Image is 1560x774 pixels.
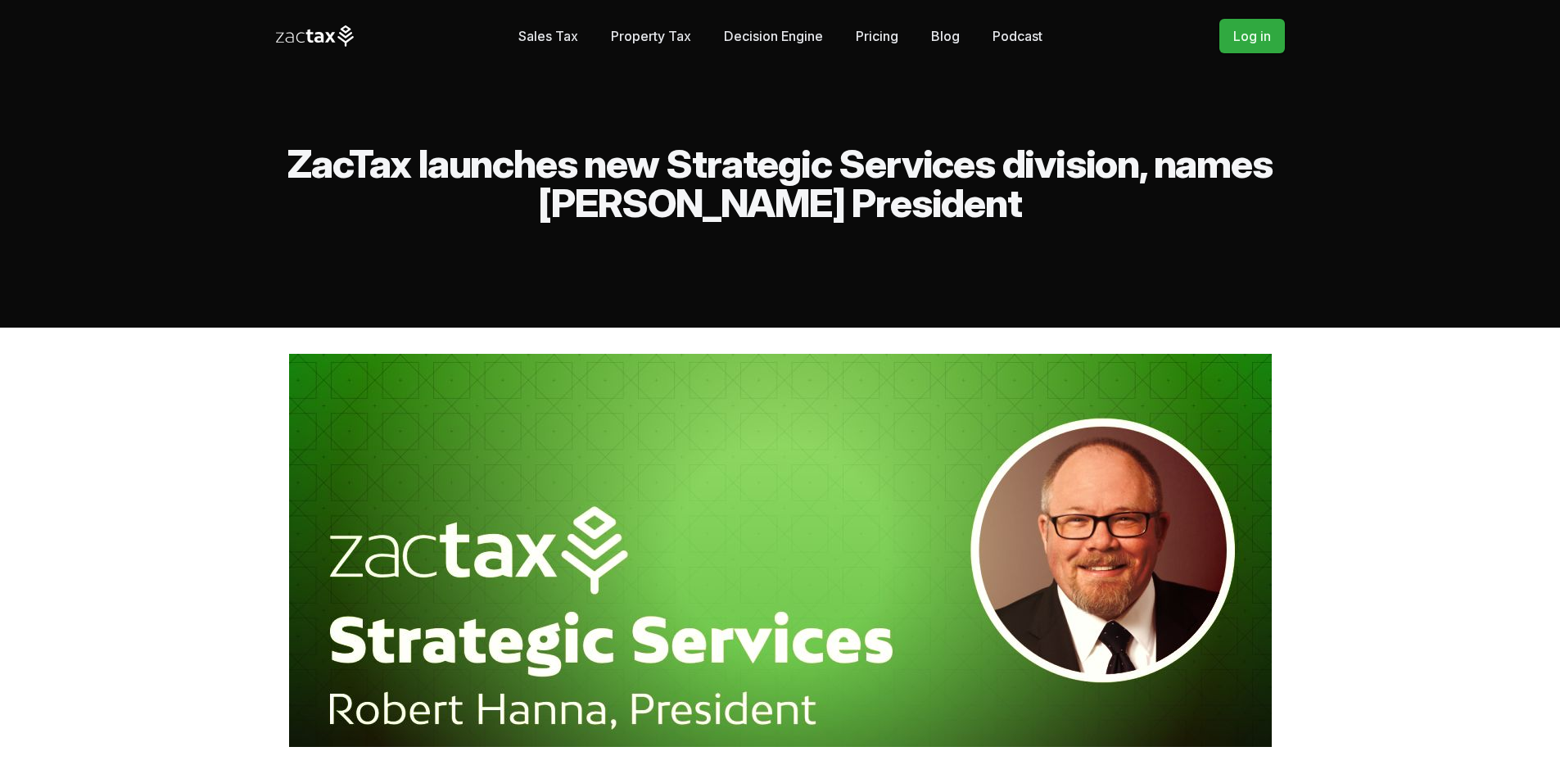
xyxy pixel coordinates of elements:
img: hanna-strategic-services.jpg [289,354,1272,747]
a: Decision Engine [724,20,823,52]
a: Log in [1219,19,1285,53]
a: Property Tax [611,20,691,52]
h2: ZacTax launches new Strategic Services division, names [PERSON_NAME] President [276,144,1285,223]
a: Sales Tax [518,20,578,52]
a: Podcast [993,20,1042,52]
a: Blog [931,20,960,52]
a: Pricing [856,20,898,52]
